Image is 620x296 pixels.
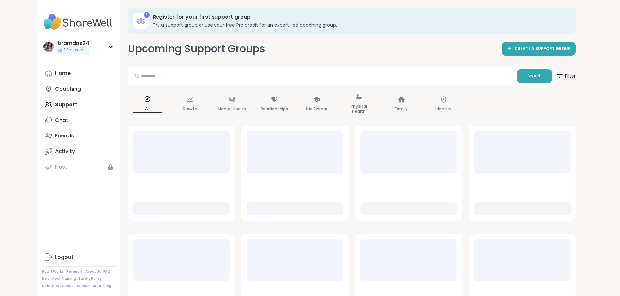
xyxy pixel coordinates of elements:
a: About Us [85,269,101,274]
a: Host Training [52,277,76,281]
div: Friends [55,132,74,139]
span: CREATE A SUPPORT GROUP [515,46,571,52]
p: Relationships [261,105,288,113]
div: Coaching [55,85,81,93]
button: Filter [556,67,576,85]
p: All [133,105,162,113]
a: Blog [103,284,111,288]
a: Host [42,159,115,175]
img: lizramdas24 [43,42,54,52]
div: Home [55,70,71,77]
div: Activity [55,148,75,155]
div: lizramdas24 [56,40,89,47]
a: Safety Policy [78,277,102,281]
a: FAQ [103,269,110,274]
p: Life Events [306,105,327,113]
p: Mental Health [218,105,246,113]
button: Search [517,69,552,83]
p: Growth [182,105,197,113]
div: Chat [55,117,68,124]
a: How It Works [42,269,64,274]
a: Safety Resources [42,284,73,288]
a: Friends [42,128,115,144]
p: Identity [435,105,451,113]
span: Filter [556,68,576,84]
a: Redeem Code [76,284,101,288]
a: CREATE A SUPPORT GROUP [502,42,576,56]
div: 1 [144,12,150,18]
p: Family [395,105,408,113]
span: 1 Pro credit [64,47,85,53]
div: Logout [55,254,74,261]
a: Help [42,277,50,281]
a: Coaching [42,81,115,97]
span: Search [527,73,542,79]
img: ShareWell Nav Logo [42,10,115,33]
h2: Upcoming Support Groups [128,42,265,56]
div: Host [55,163,67,171]
p: Physical Health [345,102,373,115]
h3: Try a support group or use your free Pro credit for an expert-led coaching group. [153,22,567,28]
a: Chat [42,112,115,128]
a: Activity [42,144,115,159]
h3: Register for your first support group [153,13,567,20]
a: Logout [42,250,115,265]
a: Referrals [66,269,83,274]
a: Home [42,66,115,81]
